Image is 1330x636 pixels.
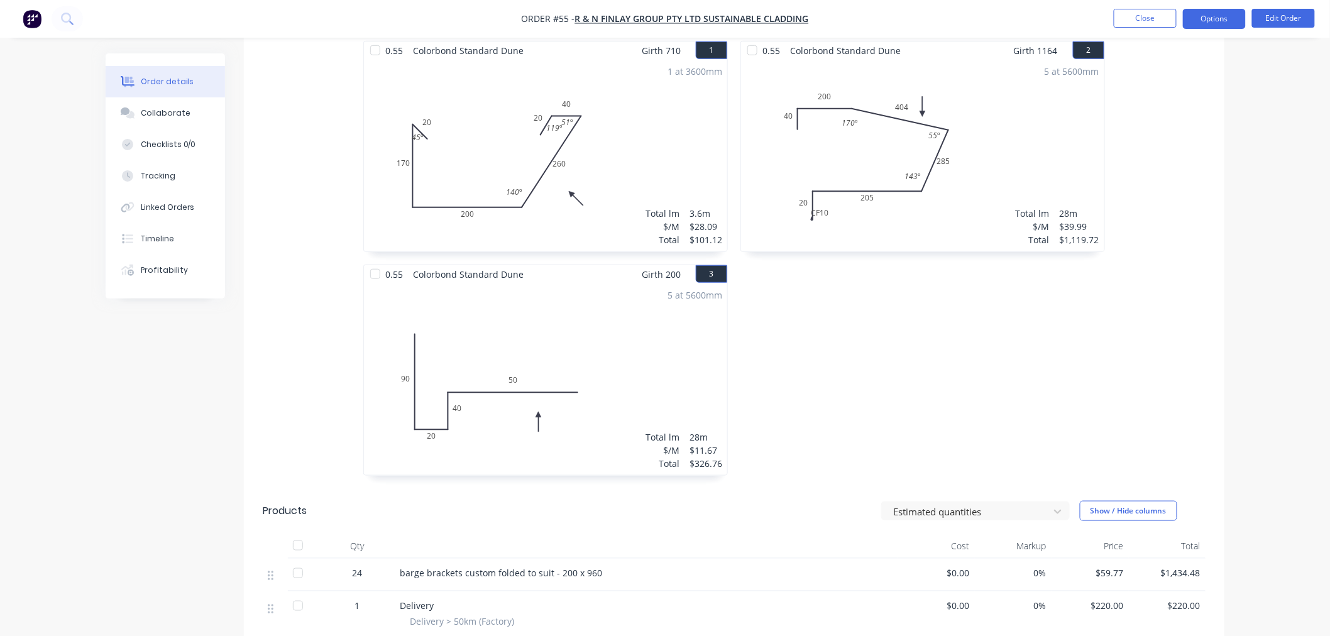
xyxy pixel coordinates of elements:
span: Order #55 - [522,13,575,25]
div: Order details [141,76,194,87]
div: Cost [898,534,975,559]
div: $28.09 [690,220,722,233]
div: Total lm [646,430,679,444]
div: Total [1129,534,1206,559]
div: 5 at 5600mm [1045,65,1099,78]
div: Checklists 0/0 [141,139,196,150]
div: $326.76 [690,457,722,470]
div: $101.12 [690,233,722,246]
div: 28m [1060,207,1099,220]
span: 0.55 [380,265,408,283]
span: $220.00 [1057,599,1124,612]
div: Qty [319,534,395,559]
button: Edit Order [1252,9,1315,28]
div: $39.99 [1060,220,1099,233]
div: Profitability [141,265,188,276]
span: 1 [354,599,360,612]
div: 5 at 5600mm [668,288,722,302]
div: 0902040505 at 5600mmTotal lm$/MTotal28m$11.67$326.76 [364,283,727,475]
div: $/M [1016,220,1050,233]
span: Girth 200 [642,265,681,283]
div: Total lm [1016,207,1050,220]
button: Checklists 0/0 [106,129,225,160]
button: Show / Hide columns [1080,501,1177,521]
div: Total lm [646,207,679,220]
div: 3.6m [690,207,722,220]
span: Colorbond Standard Dune [785,41,906,60]
button: 3 [696,265,727,283]
span: 24 [352,566,362,579]
div: $/M [646,220,679,233]
span: $0.00 [903,599,970,612]
div: Total [646,233,679,246]
span: $0.00 [903,566,970,579]
span: $220.00 [1134,599,1201,612]
div: Price [1052,534,1129,559]
div: Linked Orders [141,202,195,213]
button: Profitability [106,255,225,286]
button: Linked Orders [106,192,225,223]
div: 28m [690,430,722,444]
div: $/M [646,444,679,457]
span: Colorbond Standard Dune [408,41,529,60]
div: Total [646,457,679,470]
div: Total [1016,233,1050,246]
div: $1,119.72 [1060,233,1099,246]
span: barge brackets custom folded to suit - 200 x 960 [400,567,602,579]
a: R & N Finlay Group Pty Ltd Sustainable Cladding [575,13,809,25]
div: Tracking [141,170,175,182]
button: 1 [696,41,727,59]
div: Collaborate [141,107,190,119]
span: Girth 710 [642,41,681,60]
div: $11.67 [690,444,722,457]
div: 040200404285205CF1020170º55º143º5 at 5600mmTotal lm$/MTotal28m$39.99$1,119.72 [741,60,1104,251]
span: $59.77 [1057,566,1124,579]
button: Timeline [106,223,225,255]
button: Close [1114,9,1177,28]
span: 0.55 [757,41,785,60]
span: 0% [980,599,1047,612]
span: Delivery [400,600,434,611]
div: Products [263,503,307,518]
button: Tracking [106,160,225,192]
span: Girth 1164 [1014,41,1058,60]
span: Colorbond Standard Dune [408,265,529,283]
div: Markup [975,534,1052,559]
div: 1 at 3600mm [668,65,722,78]
div: 020170200260402045º140º51º119º1 at 3600mmTotal lm$/MTotal3.6m$28.09$101.12 [364,60,727,251]
button: 2 [1073,41,1104,59]
button: Collaborate [106,97,225,129]
span: 0.55 [380,41,408,60]
img: Factory [23,9,41,28]
button: Options [1183,9,1246,29]
div: Timeline [141,233,174,244]
span: 0% [980,566,1047,579]
span: Delivery > 50km (Factory) [410,615,514,628]
span: $1,434.48 [1134,566,1201,579]
button: Order details [106,66,225,97]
